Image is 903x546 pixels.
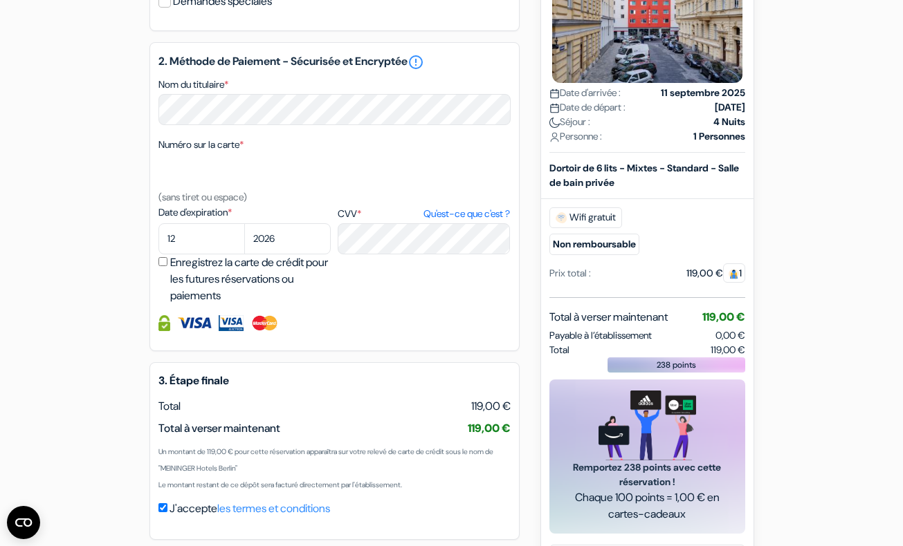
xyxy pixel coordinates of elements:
a: les termes et conditions [217,501,330,516]
label: Enregistrez la carte de crédit pour les futures réservations ou paiements [170,254,335,304]
b: Dortoir de 6 lits - Mixtes - Standard - Salle de bain privée [549,162,739,189]
span: Payable à l’établissement [549,328,652,343]
h5: 3. Étape finale [158,374,511,387]
span: Total à verser maintenant [549,309,668,326]
img: guest.svg [729,269,739,279]
h5: 2. Méthode de Paiement - Sécurisée et Encryptée [158,54,511,70]
img: user_icon.svg [549,132,560,142]
strong: 4 Nuits [713,115,745,129]
small: Le montant restant de ce dépôt sera facturé directement par l'établissement. [158,480,402,489]
img: moon.svg [549,117,560,128]
img: Information de carte de crédit entièrement encryptée et sécurisée [158,315,170,331]
img: Visa [177,315,212,331]
a: Qu'est-ce que c'est ? [423,207,510,221]
span: Séjour : [549,115,590,129]
span: 1 [723,263,745,283]
strong: [DATE] [715,100,745,115]
label: Date d'expiration [158,205,331,220]
label: J'accepte [170,500,330,517]
div: Prix total : [549,266,591,281]
span: 238 points [657,359,696,371]
img: free_wifi.svg [556,212,567,223]
strong: 11 septembre 2025 [661,86,745,100]
span: 119,00 € [702,310,745,324]
span: Total à verser maintenant [158,421,280,435]
img: Master Card [250,315,279,331]
img: gift_card_hero_new.png [599,390,696,460]
span: Total [158,399,181,413]
span: 119,00 € [471,398,511,415]
span: 119,00 € [468,421,511,435]
span: Chaque 100 points = 1,00 € en cartes-cadeaux [566,489,729,523]
small: Non remboursable [549,234,639,255]
small: Un montant de 119,00 € pour cette réservation apparaîtra sur votre relevé de carte de crédit sous... [158,447,493,473]
img: calendar.svg [549,103,560,113]
a: error_outline [408,54,424,70]
label: Numéro sur la carte [158,138,244,152]
span: Date d'arrivée : [549,86,621,100]
img: calendar.svg [549,88,560,99]
span: 0,00 € [715,329,745,341]
label: CVV [338,207,510,221]
small: (sans tiret ou espace) [158,191,247,203]
span: Personne : [549,129,602,144]
span: Remportez 238 points avec cette réservation ! [566,460,729,489]
strong: 1 Personnes [693,129,745,144]
div: 119,00 € [686,266,745,281]
label: Nom du titulaire [158,77,228,92]
span: Wifi gratuit [549,207,622,228]
span: Total [549,343,569,357]
button: Ouvrir le widget CMP [7,506,40,539]
img: Visa Electron [219,315,244,331]
span: Date de départ : [549,100,626,115]
span: 119,00 € [711,343,745,357]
